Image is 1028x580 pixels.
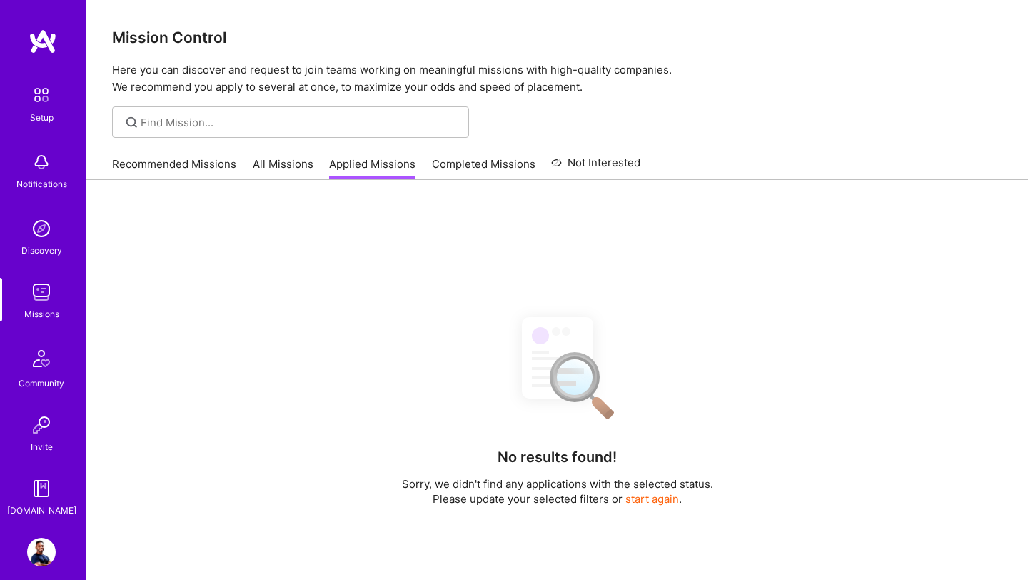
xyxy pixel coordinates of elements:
div: Discovery [21,243,62,258]
a: Completed Missions [432,156,535,180]
div: Missions [24,306,59,321]
a: All Missions [253,156,313,180]
div: [DOMAIN_NAME] [7,503,76,518]
a: User Avatar [24,538,59,566]
img: Community [24,341,59,376]
p: Here you can discover and request to join teams working on meaningful missions with high-quality ... [112,61,1002,96]
div: Setup [30,110,54,125]
a: Applied Missions [329,156,415,180]
input: Find Mission... [141,115,458,130]
h3: Mission Control [112,29,1002,46]
button: start again [625,491,679,506]
p: Please update your selected filters or . [402,491,713,506]
a: Recommended Missions [112,156,236,180]
div: Notifications [16,176,67,191]
img: No Results [497,304,618,429]
img: Invite [27,411,56,439]
i: icon SearchGrey [124,114,140,131]
div: Community [19,376,64,391]
div: Invite [31,439,53,454]
img: guide book [27,474,56,503]
img: User Avatar [27,538,56,566]
img: setup [26,80,56,110]
img: discovery [27,214,56,243]
h4: No results found! [498,449,617,466]
p: Sorry, we didn't find any applications with the selected status. [402,476,713,491]
a: Not Interested [551,154,640,180]
img: teamwork [27,278,56,306]
img: bell [27,148,56,176]
img: logo [29,29,57,54]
